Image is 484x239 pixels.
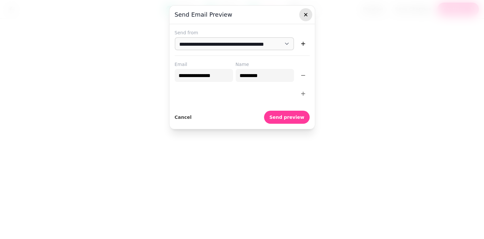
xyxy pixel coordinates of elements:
[269,115,304,119] span: Send preview
[175,29,310,36] label: Send from
[264,111,309,124] button: Send preview
[175,111,192,124] button: Cancel
[236,61,294,68] label: Name
[175,11,310,19] h3: Send email preview
[175,115,192,119] span: Cancel
[175,61,233,68] label: Email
